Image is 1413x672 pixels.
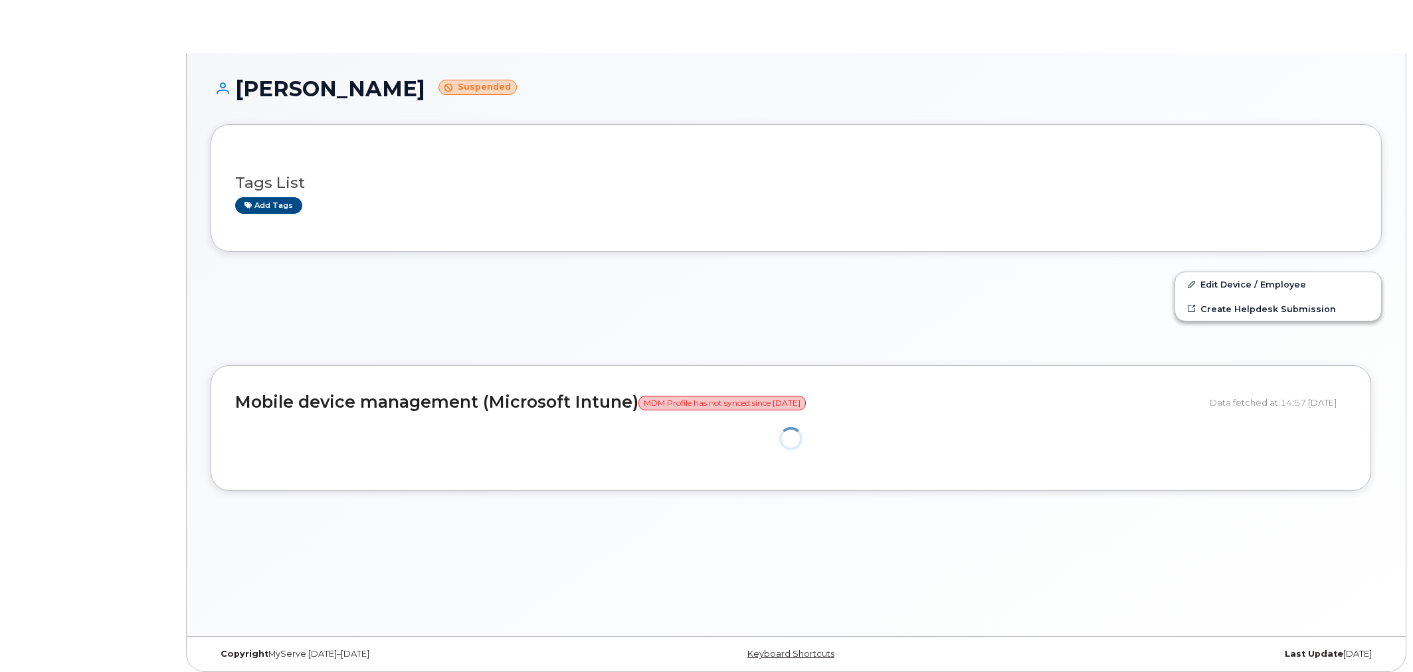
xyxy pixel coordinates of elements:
[1210,390,1347,415] div: Data fetched at 14:57 [DATE]
[1175,297,1381,321] a: Create Helpdesk Submission
[438,80,517,95] small: Suspended
[221,649,268,659] strong: Copyright
[211,77,1382,100] h1: [PERSON_NAME]
[1175,272,1381,296] a: Edit Device / Employee
[747,649,834,659] a: Keyboard Shortcuts
[235,197,302,214] a: Add tags
[991,649,1382,659] div: [DATE]
[638,396,806,410] span: MDM Profile has not synced since [DATE]
[1285,649,1343,659] strong: Last Update
[235,175,1357,191] h3: Tags List
[211,649,601,659] div: MyServe [DATE]–[DATE]
[235,393,1200,412] h2: Mobile device management (Microsoft Intune)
